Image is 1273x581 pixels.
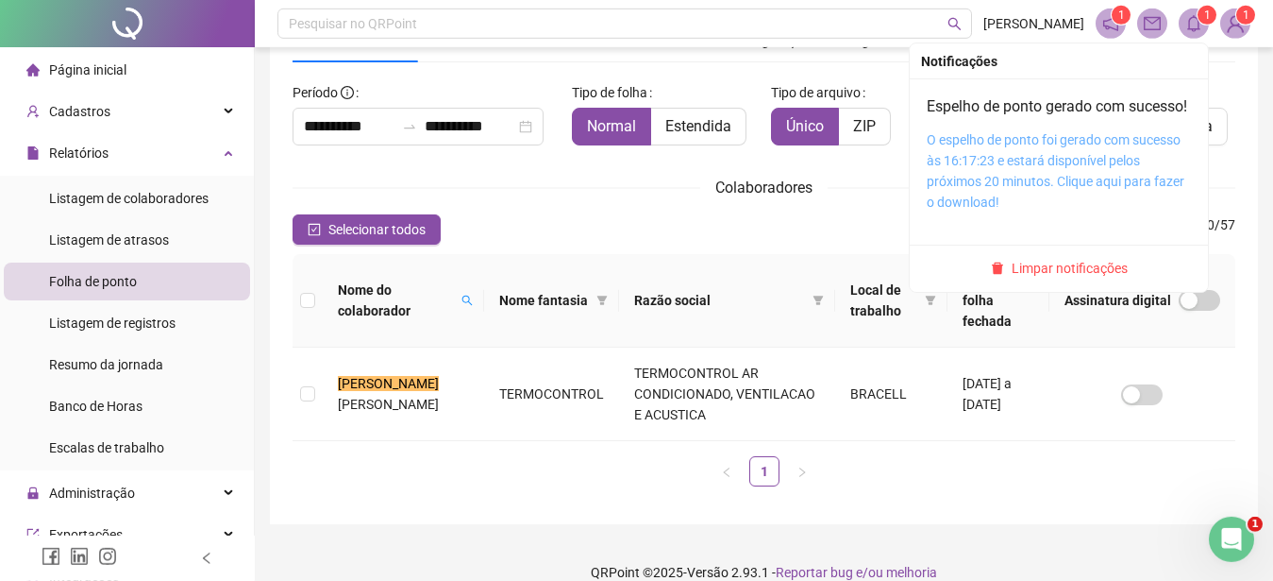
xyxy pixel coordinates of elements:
[786,117,824,135] span: Único
[338,397,439,412] span: [PERSON_NAME]
[1012,258,1128,279] span: Limpar notificações
[1198,6,1216,25] sup: 1
[328,219,426,240] span: Selecionar todos
[26,487,40,500] span: lock
[587,117,636,135] span: Normal
[712,456,742,487] button: left
[1243,9,1249,22] span: 1
[49,316,176,331] span: Listagem de registros
[1248,517,1263,532] span: 1
[1112,6,1131,25] sup: 1
[1064,290,1171,311] span: Assinatura digital
[26,105,40,118] span: user-add
[1209,517,1254,562] iframe: Intercom live chat
[665,117,731,135] span: Estendida
[572,82,647,103] span: Tipo de folha
[26,146,40,160] span: file
[1221,9,1249,38] img: 88857
[49,232,169,248] span: Listagem de atrasos
[947,17,962,31] span: search
[1144,15,1161,32] span: mail
[596,295,608,306] span: filter
[787,456,817,487] button: right
[1185,15,1202,32] span: bell
[715,179,812,197] span: Colaboradores
[484,348,619,441] td: TERMOCONTROL
[776,565,937,580] span: Reportar bug e/ou melhoria
[98,547,117,566] span: instagram
[730,34,816,47] span: Configurações
[983,13,1084,34] span: [PERSON_NAME]
[49,62,126,77] span: Página inicial
[853,117,876,135] span: ZIP
[308,223,321,236] span: check-square
[293,214,441,245] button: Selecionar todos
[49,399,142,414] span: Banco de Horas
[49,440,164,455] span: Escalas de trabalho
[49,145,109,161] span: Relatórios
[49,486,135,501] span: Administração
[26,63,40,77] span: home
[461,295,473,306] span: search
[771,82,861,103] span: Tipo de arquivo
[402,119,417,134] span: to
[338,280,454,321] span: Nome do colaborador
[402,119,417,134] span: swap-right
[338,376,439,391] mark: [PERSON_NAME]
[200,552,213,565] span: left
[1204,9,1211,22] span: 1
[42,547,60,566] span: facebook
[70,547,89,566] span: linkedin
[629,34,700,47] span: Assinaturas
[1236,6,1255,25] sup: Atualize o seu contato no menu Meus Dados
[983,257,1135,280] button: Limpar notificações
[499,290,589,311] span: Nome fantasia
[750,457,779,486] a: 1
[1118,9,1125,22] span: 1
[846,34,946,47] span: Regras alteradas
[619,348,836,441] td: TERMOCONTROL AR CONDICIONADO, VENTILACAO E ACUSTICA
[835,348,947,441] td: BRACELL
[921,276,940,325] span: filter
[749,456,779,487] li: 1
[927,132,1184,210] a: O espelho de ponto foi gerado com sucesso às 16:17:23 e estará disponível pelos próximos 20 minut...
[721,467,732,478] span: left
[947,348,1049,441] td: [DATE] a [DATE]
[49,274,137,289] span: Folha de ponto
[458,276,477,325] span: search
[593,286,611,315] span: filter
[687,565,729,580] span: Versão
[341,86,354,99] span: info-circle
[925,295,936,306] span: filter
[991,262,1004,275] span: delete
[927,97,1187,115] a: Espelho de ponto gerado com sucesso!
[947,254,1049,348] th: Última folha fechada
[293,85,338,100] span: Período
[49,527,123,542] span: Exportações
[26,528,40,541] span: export
[809,286,828,315] span: filter
[634,290,806,311] span: Razão social
[921,51,1197,72] div: Notificações
[796,467,808,478] span: right
[1102,15,1119,32] span: notification
[812,295,824,306] span: filter
[712,456,742,487] li: Página anterior
[49,357,163,372] span: Resumo da jornada
[850,280,917,321] span: Local de trabalho
[49,191,209,206] span: Listagem de colaboradores
[787,456,817,487] li: Próxima página
[49,104,110,119] span: Cadastros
